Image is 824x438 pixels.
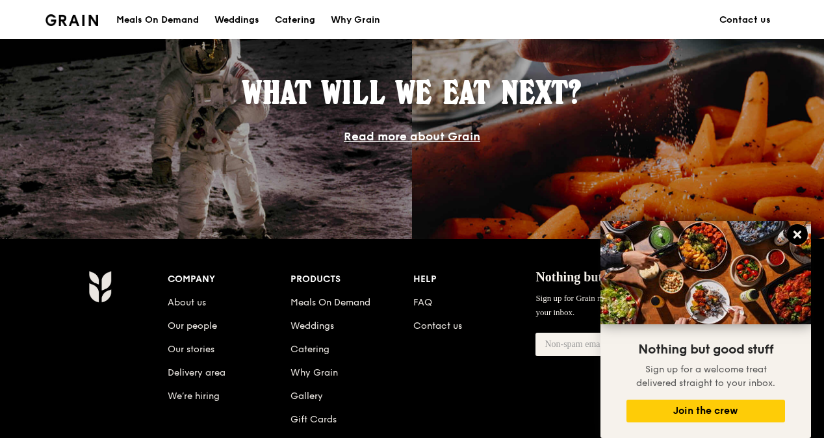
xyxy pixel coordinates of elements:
a: Catering [267,1,323,40]
a: Gallery [290,391,323,402]
div: Products [290,270,413,289]
button: Join the crew [626,400,785,422]
a: Catering [290,344,329,355]
a: FAQ [413,297,432,308]
div: Weddings [214,1,259,40]
a: Our stories [168,344,214,355]
div: Help [413,270,536,289]
a: We’re hiring [168,391,220,402]
a: Contact us [712,1,779,40]
a: Why Grain [323,1,388,40]
a: Weddings [207,1,267,40]
a: Read more about Grain [344,129,480,144]
a: Meals On Demand [290,297,370,308]
a: About us [168,297,206,308]
button: Close [787,224,808,245]
span: Nothing but good stuff [535,270,661,284]
a: Weddings [290,320,334,331]
a: Gift Cards [290,414,337,425]
div: Catering [275,1,315,40]
a: Delivery area [168,367,225,378]
a: Our people [168,320,217,331]
img: Grain [88,270,111,303]
img: DSC07876-Edit02-Large.jpeg [600,221,811,324]
a: Why Grain [290,367,338,378]
span: Nothing but good stuff [638,342,773,357]
div: Meals On Demand [116,1,199,40]
a: Contact us [413,320,462,331]
span: Sign up for a welcome treat delivered straight to your inbox. [636,364,775,389]
div: Company [168,270,290,289]
span: What will we eat next? [242,73,582,111]
span: Sign up for Grain mail and get a welcome treat delivered straight to your inbox. [535,293,764,317]
input: Non-spam email address [535,333,680,356]
img: Grain [45,14,98,26]
div: Why Grain [331,1,380,40]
